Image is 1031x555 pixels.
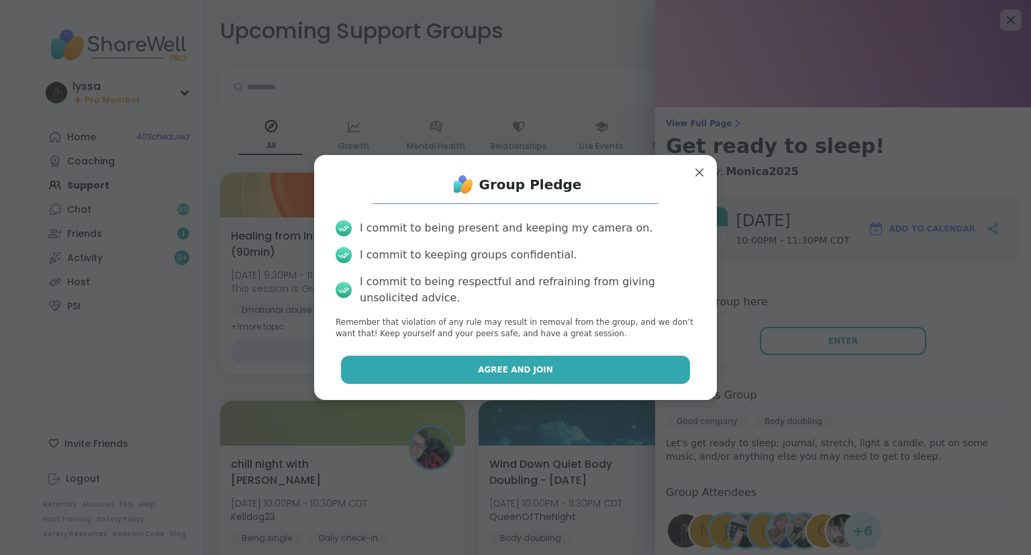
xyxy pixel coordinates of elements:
[341,356,691,384] button: Agree and Join
[360,247,577,263] div: I commit to keeping groups confidential.
[479,175,582,194] h1: Group Pledge
[336,317,695,340] p: Remember that violation of any rule may result in removal from the group, and we don’t want that!...
[478,364,553,376] span: Agree and Join
[450,171,477,198] img: ShareWell Logo
[360,220,652,236] div: I commit to being present and keeping my camera on.
[360,274,695,306] div: I commit to being respectful and refraining from giving unsolicited advice.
